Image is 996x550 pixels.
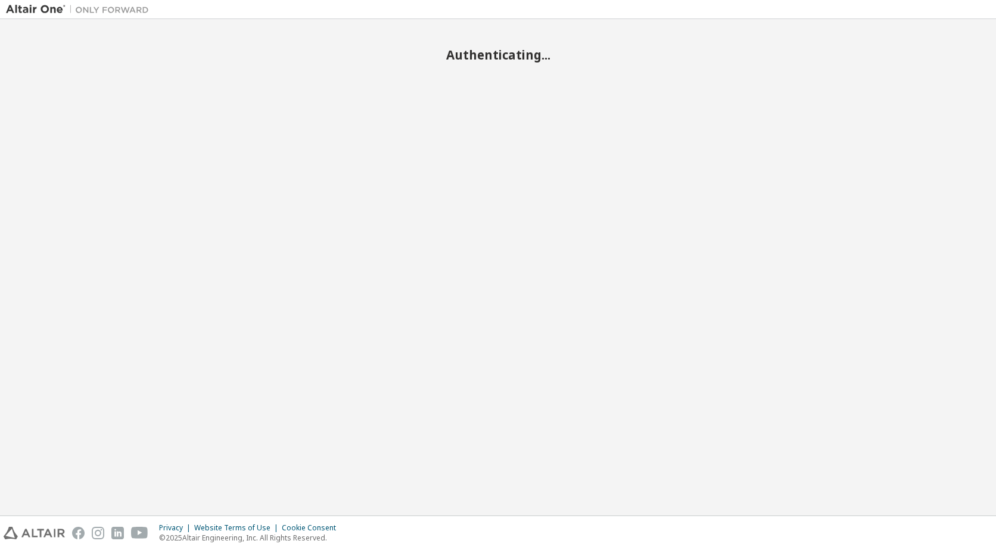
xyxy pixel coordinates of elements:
img: facebook.svg [72,527,85,539]
div: Website Terms of Use [194,523,282,533]
img: Altair One [6,4,155,15]
h2: Authenticating... [6,47,990,62]
img: linkedin.svg [111,527,124,539]
p: © 2025 Altair Engineering, Inc. All Rights Reserved. [159,533,343,543]
img: youtube.svg [131,527,148,539]
img: instagram.svg [92,527,104,539]
div: Privacy [159,523,194,533]
img: altair_logo.svg [4,527,65,539]
div: Cookie Consent [282,523,343,533]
